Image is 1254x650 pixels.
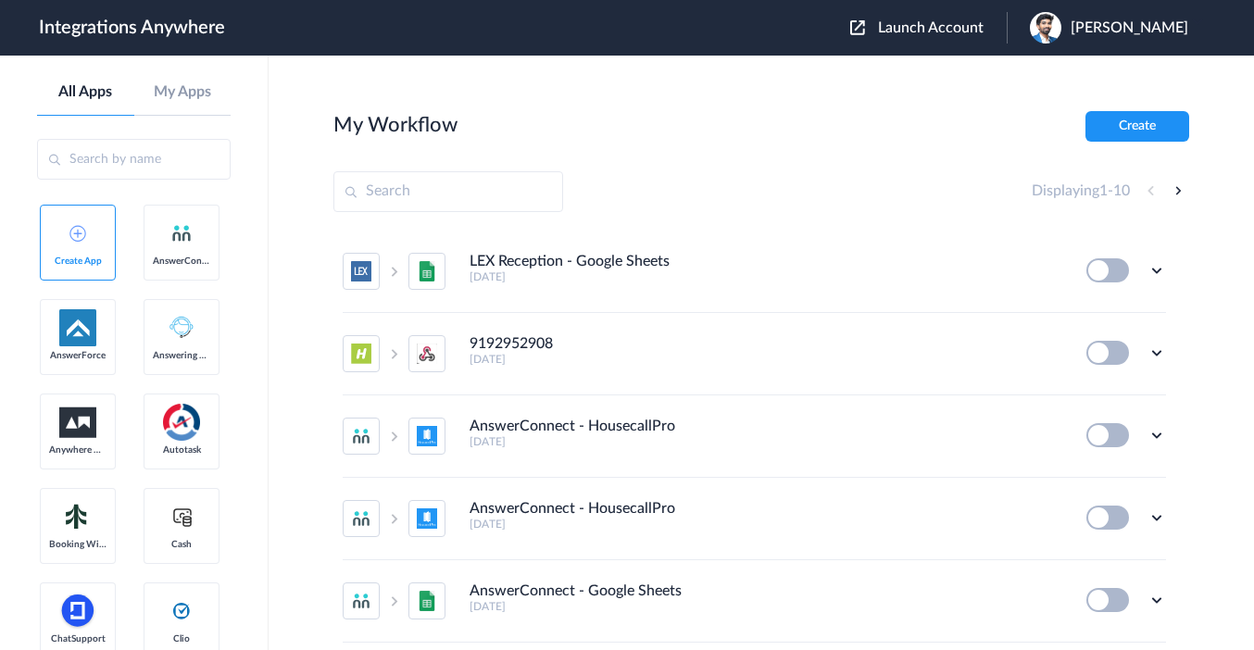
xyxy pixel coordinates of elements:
span: Launch Account [878,20,984,35]
img: e289923a-bff6-4d96-a5e5-d5ac31d2f97f.png [1030,12,1061,44]
h4: 9192952908 [470,335,553,353]
span: Answering Service [153,350,210,361]
h4: AnswerConnect - Google Sheets [470,582,682,600]
h5: [DATE] [470,353,1061,366]
span: 10 [1113,183,1130,198]
span: Autotask [153,444,210,456]
img: chatsupport-icon.svg [59,593,96,630]
a: My Apps [134,83,232,101]
span: Create App [49,256,107,267]
img: add-icon.svg [69,225,86,242]
span: 1 [1099,183,1108,198]
h4: AnswerConnect - HousecallPro [470,418,675,435]
h4: Displaying - [1032,182,1130,200]
img: Setmore_Logo.svg [59,500,96,533]
img: clio-logo.svg [170,600,193,622]
button: Launch Account [850,19,1007,37]
h4: AnswerConnect - HousecallPro [470,500,675,518]
h5: [DATE] [470,270,1061,283]
span: AnswerForce [49,350,107,361]
h1: Integrations Anywhere [39,17,225,39]
span: ChatSupport [49,633,107,644]
h5: [DATE] [470,518,1061,531]
img: aww.png [59,407,96,438]
h5: [DATE] [470,600,1061,613]
img: autotask.png [163,404,200,441]
img: cash-logo.svg [170,506,194,528]
img: answerconnect-logo.svg [170,222,193,244]
span: Anywhere Works [49,444,107,456]
span: Clio [153,633,210,644]
input: Search [333,171,563,212]
h4: LEX Reception - Google Sheets [470,253,670,270]
input: Search by name [37,139,231,180]
img: Answering_service.png [163,309,200,346]
span: AnswerConnect [153,256,210,267]
h2: My Workflow [333,113,458,137]
span: Booking Widget [49,539,107,550]
button: Create [1085,111,1189,142]
span: [PERSON_NAME] [1071,19,1188,37]
span: Cash [153,539,210,550]
a: All Apps [37,83,134,101]
img: af-app-logo.svg [59,309,96,346]
img: launch-acct-icon.svg [850,20,865,35]
h5: [DATE] [470,435,1061,448]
